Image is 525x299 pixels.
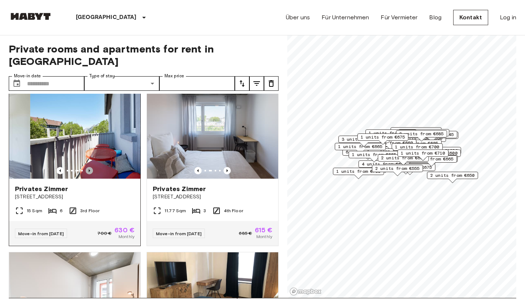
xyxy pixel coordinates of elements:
span: 9 units from €1020 [411,147,458,154]
a: Blog [429,13,442,22]
a: Log in [500,13,516,22]
span: 1 units from €665 [338,143,382,150]
span: 630 € [114,227,135,233]
span: 3 units from €700 [342,136,386,143]
button: Choose date [9,76,24,91]
div: Map marker [349,151,400,162]
a: Für Vermieter [381,13,417,22]
a: Für Unternehmen [322,13,369,22]
div: Map marker [365,129,416,141]
div: Map marker [357,133,408,145]
span: Privates Zimmer [153,185,206,193]
span: 1 units from €665 [409,156,454,162]
span: 1 units from €660 [369,140,413,146]
span: 6 [60,207,63,214]
button: tune [264,76,279,91]
div: Map marker [335,143,386,154]
img: Marketing picture of unit DE-04-039-001-03HF [30,91,162,179]
span: Privates Zimmer [15,185,68,193]
span: 1 units from €700 [395,144,439,150]
button: Previous image [86,167,93,174]
span: 700 € [97,230,112,237]
span: 15 Sqm [27,207,42,214]
a: Previous imagePrevious imagePrivates Zimmer[STREET_ADDRESS]15 Sqm63rd FloorMove-in from [DATE]700... [9,91,141,246]
button: Previous image [57,167,64,174]
div: Map marker [392,143,443,155]
div: Map marker [390,127,442,139]
div: Map marker [358,160,409,172]
span: 4 units from €600 [362,161,406,167]
span: Move-in from [DATE] [156,231,202,236]
div: Map marker [396,130,447,141]
div: Map marker [406,155,457,167]
span: 3 [203,207,206,214]
span: 685 € [239,230,252,237]
span: 1 units from €615 [401,129,446,136]
img: Marketing picture of unit DE-04-037-018-02Q [147,91,278,179]
div: Map marker [378,154,429,166]
span: Monthly [118,233,135,240]
button: Previous image [223,167,231,174]
span: 2 units from €555 [375,165,420,172]
div: Map marker [365,139,416,151]
button: Previous image [194,167,202,174]
span: 12 units from €600 [411,150,458,156]
button: tune [235,76,249,91]
label: Type of stay [89,73,115,79]
div: Map marker [333,168,384,179]
span: 2 units from €675 [388,164,432,171]
img: Habyt [9,13,52,20]
button: tune [249,76,264,91]
div: Map marker [427,172,478,183]
a: Mapbox logo [289,287,322,296]
span: 3rd Floor [80,207,100,214]
span: 615 € [255,227,272,233]
span: 1 units from €675 [361,134,405,140]
div: Map marker [372,165,423,176]
span: 2 units from €650 [430,172,475,179]
span: 1 units from €700 [336,168,381,175]
span: 1 units from €685 [369,130,413,136]
span: 2 units from €690 [381,155,425,161]
span: 11.77 Sqm [164,207,186,214]
canvas: Map [287,34,516,298]
div: Map marker [338,136,389,147]
span: 1 units from €650 [394,128,438,134]
div: Map marker [408,147,461,158]
span: 2 units from €685 [399,131,444,137]
a: Previous imagePrevious imagePrivates Zimmer[STREET_ADDRESS]11.77 Sqm34th FloorMove-in from [DATE]... [147,91,279,246]
p: [GEOGRAPHIC_DATA] [76,13,137,22]
span: 1 units from €710 [401,150,445,156]
label: Move-in date [14,73,41,79]
div: Map marker [398,129,449,140]
span: Private rooms and apartments for rent in [GEOGRAPHIC_DATA] [9,43,279,67]
a: Über uns [286,13,310,22]
span: [STREET_ADDRESS] [15,193,135,201]
span: Monthly [256,233,272,240]
div: Map marker [407,149,461,161]
div: Map marker [397,149,448,161]
label: Max price [164,73,184,79]
span: 4th Floor [224,207,243,214]
span: 2 units from €545 [409,131,454,138]
span: Move-in from [DATE] [18,231,64,236]
a: Kontakt [453,10,488,25]
span: 1 units from €665 [352,151,396,158]
span: [STREET_ADDRESS] [153,193,272,201]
